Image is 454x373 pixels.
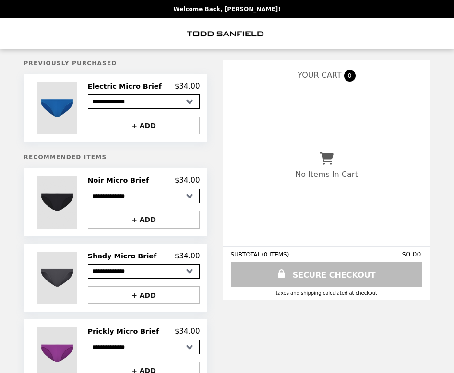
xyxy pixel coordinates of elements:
h2: Shady Micro Brief [88,252,161,260]
p: $34.00 [175,176,200,185]
select: Select a product variant [88,264,200,279]
p: $34.00 [175,252,200,260]
button: + ADD [88,117,200,134]
h2: Noir Micro Brief [88,176,153,185]
p: $34.00 [175,327,200,336]
h5: Previously Purchased [24,60,208,67]
span: ( 0 ITEMS ) [262,251,289,258]
span: $0.00 [402,250,422,258]
h2: Prickly Micro Brief [88,327,163,336]
img: Noir Micro Brief [37,176,79,228]
div: Taxes and Shipping calculated at checkout [230,291,422,296]
img: Brand Logo [187,24,267,44]
span: YOUR CART [298,70,341,80]
img: Shady Micro Brief [37,252,79,304]
button: + ADD [88,211,200,229]
span: SUBTOTAL [230,251,262,258]
h5: Recommended Items [24,154,208,161]
img: Electric Micro Brief [37,82,79,134]
span: 0 [344,70,356,82]
button: + ADD [88,286,200,304]
select: Select a product variant [88,94,200,109]
p: $34.00 [175,82,200,91]
select: Select a product variant [88,340,200,354]
p: No Items In Cart [295,170,358,179]
p: Welcome Back, [PERSON_NAME]! [173,6,280,12]
select: Select a product variant [88,189,200,203]
h2: Electric Micro Brief [88,82,166,91]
